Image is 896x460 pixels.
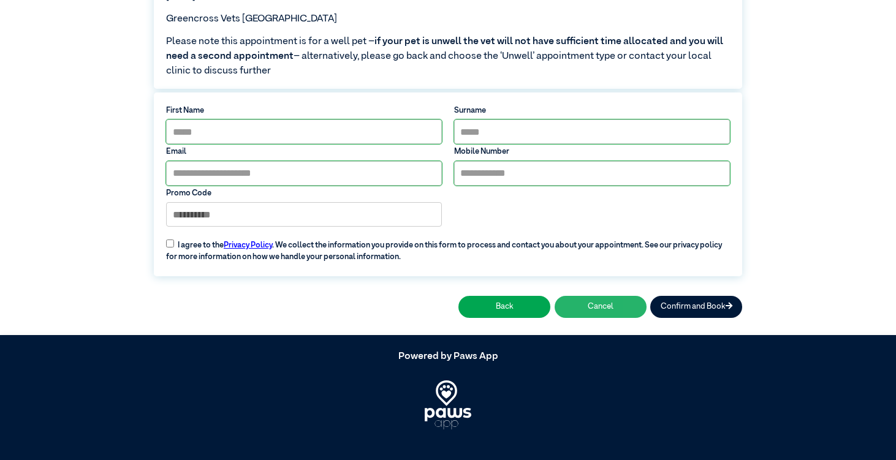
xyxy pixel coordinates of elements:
[425,380,472,429] img: PawsApp
[555,296,647,317] button: Cancel
[166,187,442,199] label: Promo Code
[160,232,735,263] label: I agree to the . We collect the information you provide on this form to process and contact you a...
[650,296,742,317] button: Confirm and Book
[166,105,442,116] label: First Name
[166,34,730,78] span: Please note this appointment is for a well pet – – alternatively, please go back and choose the ‘...
[166,14,337,24] span: Greencross Vets [GEOGRAPHIC_DATA]
[224,241,272,249] a: Privacy Policy
[458,296,550,317] button: Back
[166,146,442,157] label: Email
[166,239,174,247] input: I agree to thePrivacy Policy. We collect the information you provide on this form to process and ...
[166,37,723,61] span: if your pet is unwell the vet will not have sufficient time allocated and you will need a second ...
[454,105,730,116] label: Surname
[154,351,742,363] h5: Powered by Paws App
[454,146,730,157] label: Mobile Number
